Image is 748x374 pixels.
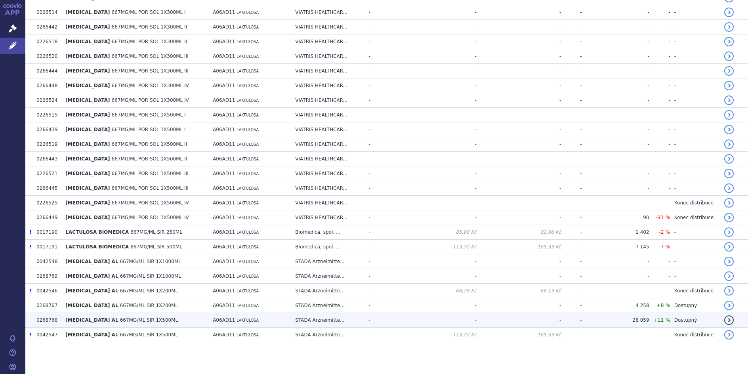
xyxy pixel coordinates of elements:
td: - [364,181,397,196]
td: 0268767 [32,298,61,313]
td: - [649,269,670,284]
td: - [670,225,721,240]
span: A06AD11 [213,10,235,15]
span: [MEDICAL_DATA] [65,10,110,15]
span: LAKTULOSA [237,186,259,191]
td: - [670,78,721,93]
td: - [477,166,561,181]
td: VIATRIS HEALTHCAR... [291,108,364,122]
td: VIATRIS HEALTHCAR... [291,152,364,166]
span: LAKTULOSA [237,84,259,88]
a: detail [724,8,734,17]
td: 0266439 [32,122,61,137]
td: - [364,49,397,64]
span: LAKTULOSA [237,289,259,293]
td: - [561,298,582,313]
td: - [477,210,561,225]
a: detail [724,154,734,164]
span: [MEDICAL_DATA] [65,127,110,132]
td: 0226519 [32,137,61,152]
td: 0226518 [32,34,61,49]
td: - [364,5,397,20]
td: - [582,181,649,196]
td: - [670,166,721,181]
td: - [397,166,477,181]
td: - [477,181,561,196]
td: - [477,122,561,137]
span: A06AD11 [213,53,235,59]
td: - [582,269,649,284]
td: - [561,196,582,210]
td: 0226524 [32,93,61,108]
td: - [561,181,582,196]
td: 165,33 Kč [477,240,561,254]
td: - [561,64,582,78]
td: VIATRIS HEALTHCAR... [291,20,364,34]
span: 667MG/ML POR SOL 1X300ML I [112,10,186,15]
span: A06AD11 [213,83,235,88]
a: detail [724,125,734,134]
span: 667MG/ML POR SOL 1X500ML III [112,185,189,191]
a: detail [724,52,734,61]
span: 667MG/ML POR SOL 1X500ML II [112,156,187,162]
td: 0266443 [32,152,61,166]
span: 667MG/ML POR SOL 1X300ML III [112,68,189,74]
span: 667MG/ML SIR 1X1000ML [120,259,181,264]
td: Konec distribuce [670,284,721,298]
td: - [582,20,649,34]
td: - [364,152,397,166]
a: detail [724,257,734,266]
td: - [649,284,670,298]
span: [MEDICAL_DATA] [65,200,110,206]
span: [MEDICAL_DATA] [65,141,110,147]
td: - [582,152,649,166]
td: - [670,108,721,122]
td: - [397,298,477,313]
span: LAKTULOSA [237,172,259,176]
span: LACTULOSA BIOMEDICA [65,244,129,250]
span: -7 % [659,244,670,250]
td: 4 258 [582,298,649,313]
td: - [582,284,649,298]
td: - [670,152,721,166]
td: VIATRIS HEALTHCAR... [291,137,364,152]
span: LAKTULOSA [237,245,259,249]
td: - [561,5,582,20]
a: detail [724,66,734,76]
td: - [649,254,670,269]
td: - [561,210,582,225]
td: - [364,78,397,93]
span: LAKTULOSA [237,25,259,29]
span: A06AD11 [213,141,235,147]
td: - [364,196,397,210]
td: - [477,20,561,34]
td: - [670,34,721,49]
span: [MEDICAL_DATA] [65,39,110,44]
td: - [364,269,397,284]
td: - [670,181,721,196]
td: STADA Arzneimitte... [291,254,364,269]
span: A06AD11 [213,229,235,235]
td: STADA Arzneimitte... [291,284,364,298]
td: Konec distribuce [670,196,721,210]
span: A06AD11 [213,244,235,250]
td: - [477,196,561,210]
td: - [582,93,649,108]
td: - [561,254,582,269]
td: - [649,93,670,108]
span: -2 % [659,229,670,235]
td: - [364,137,397,152]
td: - [397,152,477,166]
td: 0017190 [32,225,61,240]
span: LAKTULOSA [237,157,259,161]
span: A06AD11 [213,303,235,308]
td: 66,13 Kč [477,284,561,298]
span: LAKTULOSA [237,260,259,264]
td: Biomedica, spol. ... [291,240,364,254]
span: A06AD11 [213,127,235,132]
span: 667MG/ML POR SOL 1X500ML IV [112,200,189,206]
span: [MEDICAL_DATA] AL [65,259,118,264]
td: - [397,34,477,49]
span: 667MG/ML POR SOL 1X500ML IV [112,215,189,220]
td: 0042548 [32,254,61,269]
